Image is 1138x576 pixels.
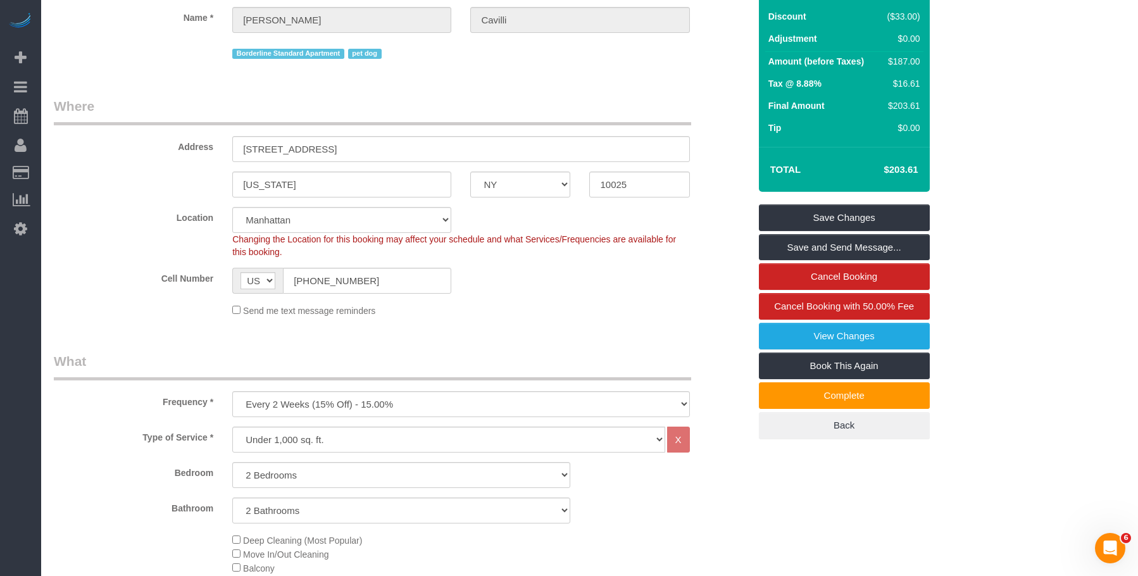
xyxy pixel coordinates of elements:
[44,462,223,479] label: Bedroom
[882,55,920,68] div: $187.00
[232,172,451,197] input: City
[768,32,817,45] label: Adjustment
[44,427,223,444] label: Type of Service *
[1121,533,1131,543] span: 6
[882,32,920,45] div: $0.00
[768,77,822,90] label: Tax @ 8.88%
[44,136,223,153] label: Address
[768,122,782,134] label: Tip
[770,164,801,175] strong: Total
[759,263,930,290] a: Cancel Booking
[759,293,930,320] a: Cancel Booking with 50.00% Fee
[1095,533,1125,563] iframe: Intercom live chat
[768,99,825,112] label: Final Amount
[589,172,689,197] input: Zip Code
[232,49,344,59] span: Borderline Standard Apartment
[846,165,918,175] h4: $203.61
[759,323,930,349] a: View Changes
[759,353,930,379] a: Book This Again
[243,563,275,573] span: Balcony
[348,49,382,59] span: pet dog
[768,10,806,23] label: Discount
[243,549,328,560] span: Move In/Out Cleaning
[759,412,930,439] a: Back
[470,7,689,33] input: Last Name
[54,352,691,380] legend: What
[243,306,375,316] span: Send me text message reminders
[882,122,920,134] div: $0.00
[759,382,930,409] a: Complete
[44,391,223,408] label: Frequency *
[54,97,691,125] legend: Where
[882,10,920,23] div: ($33.00)
[283,268,451,294] input: Cell Number
[759,234,930,261] a: Save and Send Message...
[44,268,223,285] label: Cell Number
[44,207,223,224] label: Location
[243,535,362,546] span: Deep Cleaning (Most Popular)
[8,13,33,30] img: Automaid Logo
[768,55,864,68] label: Amount (before Taxes)
[232,7,451,33] input: First Name
[232,234,676,257] span: Changing the Location for this booking may affect your schedule and what Services/Frequencies are...
[774,301,914,311] span: Cancel Booking with 50.00% Fee
[44,7,223,24] label: Name *
[759,204,930,231] a: Save Changes
[882,99,920,112] div: $203.61
[882,77,920,90] div: $16.61
[44,498,223,515] label: Bathroom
